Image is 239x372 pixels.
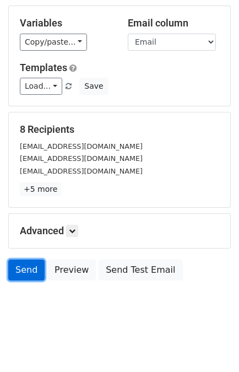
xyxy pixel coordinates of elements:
a: Templates [20,62,67,73]
iframe: Chat Widget [184,319,239,372]
a: Copy/paste... [20,34,87,51]
small: [EMAIL_ADDRESS][DOMAIN_NAME] [20,142,143,150]
h5: Variables [20,17,111,29]
small: [EMAIL_ADDRESS][DOMAIN_NAME] [20,167,143,175]
h5: Advanced [20,225,219,237]
a: Preview [47,260,96,281]
a: +5 more [20,182,61,196]
a: Load... [20,78,62,95]
a: Send Test Email [99,260,182,281]
small: [EMAIL_ADDRESS][DOMAIN_NAME] [20,154,143,163]
button: Save [79,78,108,95]
a: Send [8,260,45,281]
h5: Email column [128,17,219,29]
h5: 8 Recipients [20,123,219,136]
